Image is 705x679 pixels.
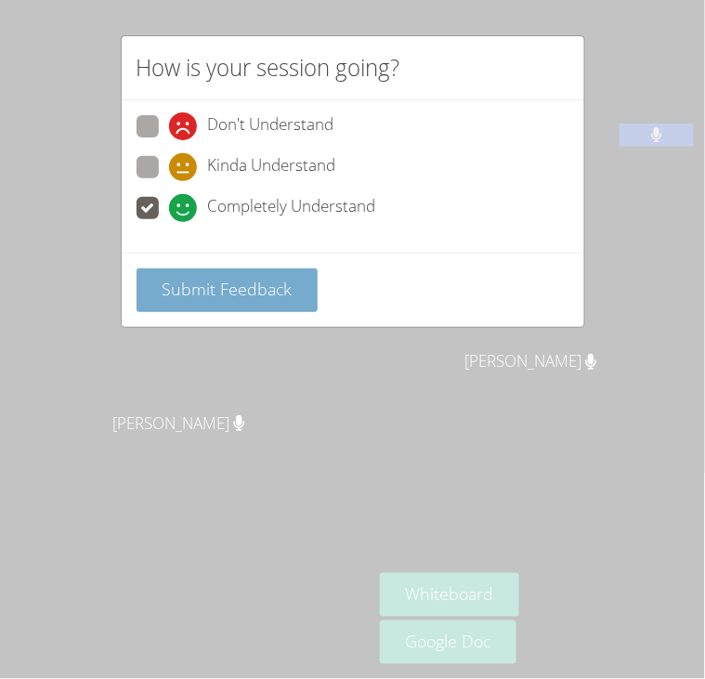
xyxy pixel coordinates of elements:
span: Kinda Understand [208,153,336,181]
span: Don't Understand [208,112,334,140]
button: Submit Feedback [137,268,319,312]
h2: How is your session going? [137,51,400,85]
span: Completely Understand [208,194,376,222]
span: Submit Feedback [162,278,292,300]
